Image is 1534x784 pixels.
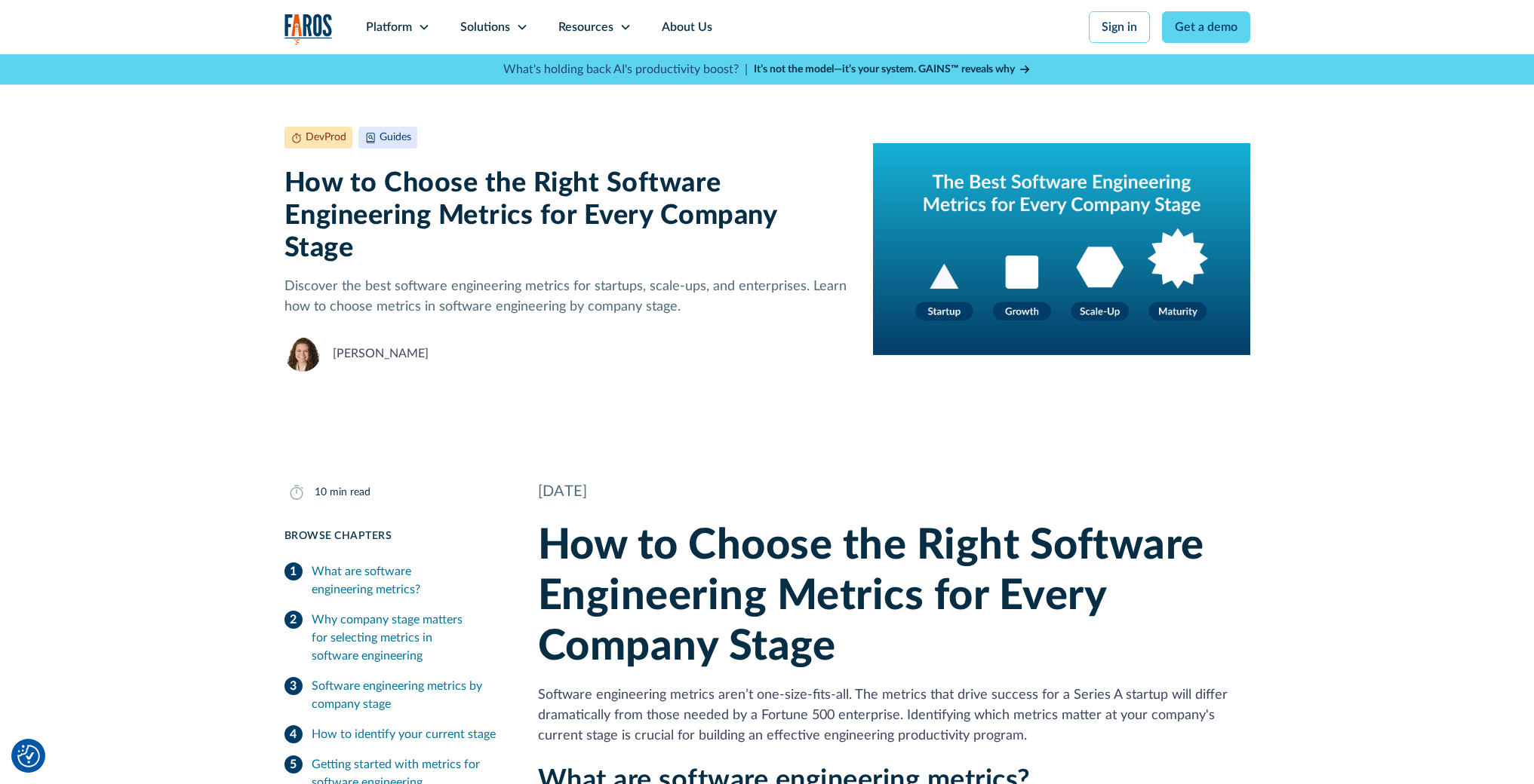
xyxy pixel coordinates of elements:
[380,130,411,145] div: Guides
[284,528,502,544] div: Browse Chapters
[284,556,502,605] a: What are software engineering metrics?
[312,725,496,743] div: How to identify your current stage
[284,671,502,719] a: Software engineering metrics by company stage
[284,14,333,44] a: home
[284,14,333,44] img: Logo of the analytics and reporting company Faros.
[284,719,502,749] a: How to identify your current stage
[284,335,321,372] img: Neely Dunlap
[538,685,1250,746] p: Software engineering metrics aren’t one-size-fits-all. The metrics that drive success for a Serie...
[1089,11,1150,43] a: Sign in
[538,480,1250,503] div: [DATE]
[754,62,1031,78] a: It’s not the model—it’s your system. GAINS™ reveals why
[754,64,1015,75] strong: It’s not the model—it’s your system. GAINS™ reveals why
[503,60,748,78] p: What's holding back AI's productivity boost? |
[330,485,370,501] div: min read
[284,605,502,671] a: Why company stage matters for selecting metrics in software engineering
[312,611,502,665] div: Why company stage matters for selecting metrics in software engineering
[1162,11,1250,43] a: Get a demo
[538,521,1250,673] h1: How to Choose the Right Software Engineering Metrics for Every Company Stage
[333,345,429,363] div: [PERSON_NAME]
[306,130,346,145] div: DevProd
[315,485,327,501] div: 10
[284,167,850,265] h1: How to Choose the Right Software Engineering Metrics for Every Company Stage
[873,127,1250,372] img: On blue gradient, graphic titled 'The Best Software Engineering Metrics for Every Company Stage' ...
[366,18,412,36] div: Platform
[558,18,613,36] div: Resources
[284,277,850,317] p: Discover the best software engineering metrics for startups, scale-ups, and enterprises. Learn ho...
[460,18,510,36] div: Solutions
[312,562,502,599] div: What are software engineering metrics?
[312,677,502,713] div: Software engineering metrics by company stage
[17,745,40,767] img: Revisit consent button
[17,745,40,767] button: Cookie Settings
